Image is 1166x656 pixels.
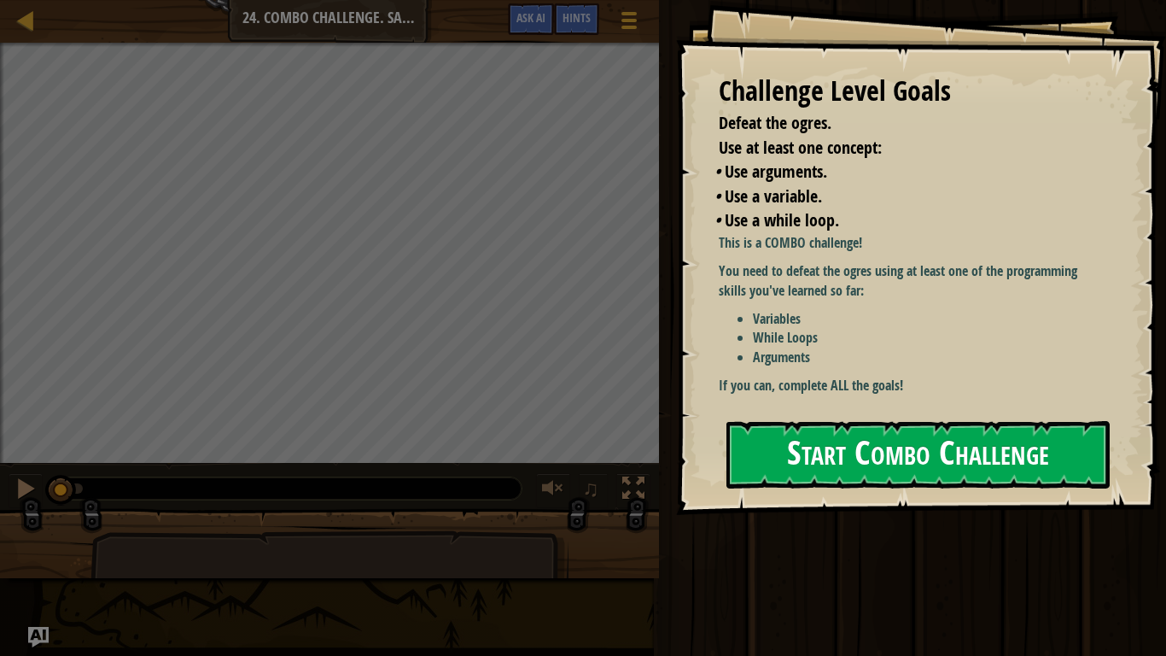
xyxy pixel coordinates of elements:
span: Hints [563,9,591,26]
span: Defeat the ogres. [719,111,831,134]
button: ♫ [579,473,608,508]
button: Show game menu [608,3,650,44]
span: Use at least one concept: [719,136,882,159]
span: ♫ [582,476,599,501]
li: Use arguments. [714,160,1102,184]
span: Use a variable. [725,184,822,208]
button: Toggle fullscreen [616,473,650,508]
span: Use a while loop. [725,208,839,231]
p: This is a COMBO challenge! [719,233,1106,253]
button: Start Combo Challenge [726,421,1110,489]
li: Defeat the ogres. [697,111,1102,136]
button: Ask AI [28,627,49,647]
li: Variables [753,309,1106,329]
div: Challenge Level Goals [719,72,1106,111]
li: Arguments [753,348,1106,367]
span: Use arguments. [725,160,827,183]
span: Ask AI [516,9,545,26]
i: • [714,184,720,208]
li: Use a variable. [714,184,1102,209]
li: Use at least one concept: [697,136,1102,161]
button: Adjust volume [536,473,570,508]
button: Ask AI [508,3,554,35]
i: • [714,208,720,231]
i: • [714,160,720,183]
li: Use a while loop. [714,208,1102,233]
li: While Loops [753,328,1106,348]
p: You need to defeat the ogres using at least one of the programming skills you've learned so far: [719,261,1106,301]
p: If you can, complete ALL the goals! [719,376,1106,395]
button: Ctrl + P: Pause [9,473,43,508]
